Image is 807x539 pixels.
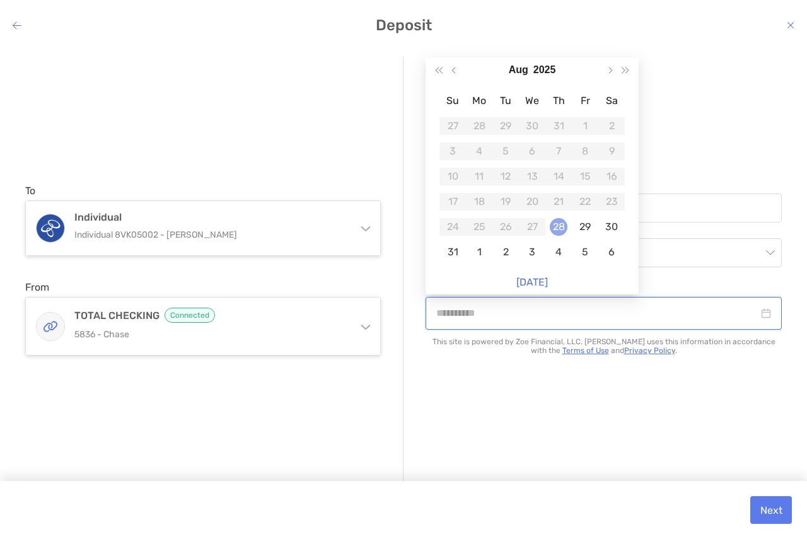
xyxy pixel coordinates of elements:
td: 2025-07-30 [519,113,545,139]
div: 18 [470,193,488,211]
th: Mo [466,88,492,113]
div: 9 [603,142,620,160]
div: 17 [444,193,462,211]
div: 13 [523,168,541,185]
div: 27 [523,218,541,236]
div: 26 [497,218,514,236]
td: 2025-08-02 [598,113,625,139]
div: 1 [576,117,594,135]
td: 2025-08-24 [439,214,466,240]
div: 29 [576,218,594,236]
div: 30 [523,117,541,135]
div: 31 [550,117,567,135]
th: Tu [492,88,519,113]
div: 20 [523,193,541,211]
p: Individual 8VK05002 - [PERSON_NAME] [74,227,347,243]
td: 2025-09-04 [545,240,572,265]
label: To [25,185,35,197]
span: Connected [165,308,215,323]
td: 2025-08-27 [519,214,545,240]
div: 4 [550,243,567,261]
div: 30 [603,218,620,236]
td: 2025-08-07 [545,139,572,164]
td: 2025-08-25 [466,214,492,240]
td: 2025-08-30 [598,214,625,240]
div: 6 [523,142,541,160]
div: 5 [497,142,514,160]
div: 2 [603,117,620,135]
th: Fr [572,88,598,113]
div: 31 [444,243,462,261]
button: Previous month (PageUp) [447,57,463,83]
td: 2025-07-28 [466,113,492,139]
td: 2025-08-18 [466,189,492,214]
div: 15 [576,168,594,185]
td: 2025-08-20 [519,189,545,214]
button: Choose a year [533,57,556,83]
div: 29 [497,117,514,135]
td: 2025-08-26 [492,214,519,240]
div: 2 [497,243,514,261]
td: 2025-08-10 [439,164,466,189]
td: 2025-08-28 [545,214,572,240]
td: 2025-08-31 [439,240,466,265]
td: 2025-08-21 [545,189,572,214]
p: This site is powered by Zoe Financial, LLC. [PERSON_NAME] uses this information in accordance wit... [426,337,782,355]
label: From [25,281,49,293]
td: 2025-09-02 [492,240,519,265]
div: 27 [444,117,462,135]
td: 2025-07-29 [492,113,519,139]
div: 25 [470,218,488,236]
td: 2025-08-05 [492,139,519,164]
td: 2025-09-01 [466,240,492,265]
div: 11 [470,168,488,185]
td: 2025-08-08 [572,139,598,164]
div: 28 [470,117,488,135]
td: 2025-08-16 [598,164,625,189]
td: 2025-09-06 [598,240,625,265]
p: 5836 - Chase [74,327,347,342]
div: 10 [444,168,462,185]
td: 2025-08-29 [572,214,598,240]
td: 2025-08-15 [572,164,598,189]
div: 21 [550,193,567,211]
td: 2025-08-11 [466,164,492,189]
td: 2025-08-17 [439,189,466,214]
td: 2025-08-03 [439,139,466,164]
div: 14 [550,168,567,185]
td: 2025-08-23 [598,189,625,214]
button: Last year (Control + left) [431,57,447,83]
div: 3 [444,142,462,160]
td: 2025-07-27 [439,113,466,139]
h4: TOTAL CHECKING [74,308,347,323]
th: Sa [598,88,625,113]
td: 2025-08-12 [492,164,519,189]
td: 2025-08-04 [466,139,492,164]
div: 3 [523,243,541,261]
img: TOTAL CHECKING [37,313,64,340]
button: Next month (PageDown) [601,57,618,83]
th: Su [439,88,466,113]
div: 16 [603,168,620,185]
button: Next [750,496,792,524]
div: 19 [497,193,514,211]
a: [DATE] [516,276,548,288]
div: 22 [576,193,594,211]
td: 2025-08-22 [572,189,598,214]
div: 24 [444,218,462,236]
td: 2025-07-31 [545,113,572,139]
button: Choose a month [509,57,528,83]
td: 2025-08-13 [519,164,545,189]
button: Next year (Control + right) [617,57,634,83]
td: 2025-08-09 [598,139,625,164]
td: 2025-08-01 [572,113,598,139]
td: 2025-08-14 [545,164,572,189]
a: Privacy Policy [624,346,675,355]
img: Individual [37,214,64,242]
h4: Individual [74,211,347,223]
td: 2025-08-19 [492,189,519,214]
div: 1 [470,243,488,261]
div: 23 [603,193,620,211]
div: 4 [470,142,488,160]
div: 8 [576,142,594,160]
